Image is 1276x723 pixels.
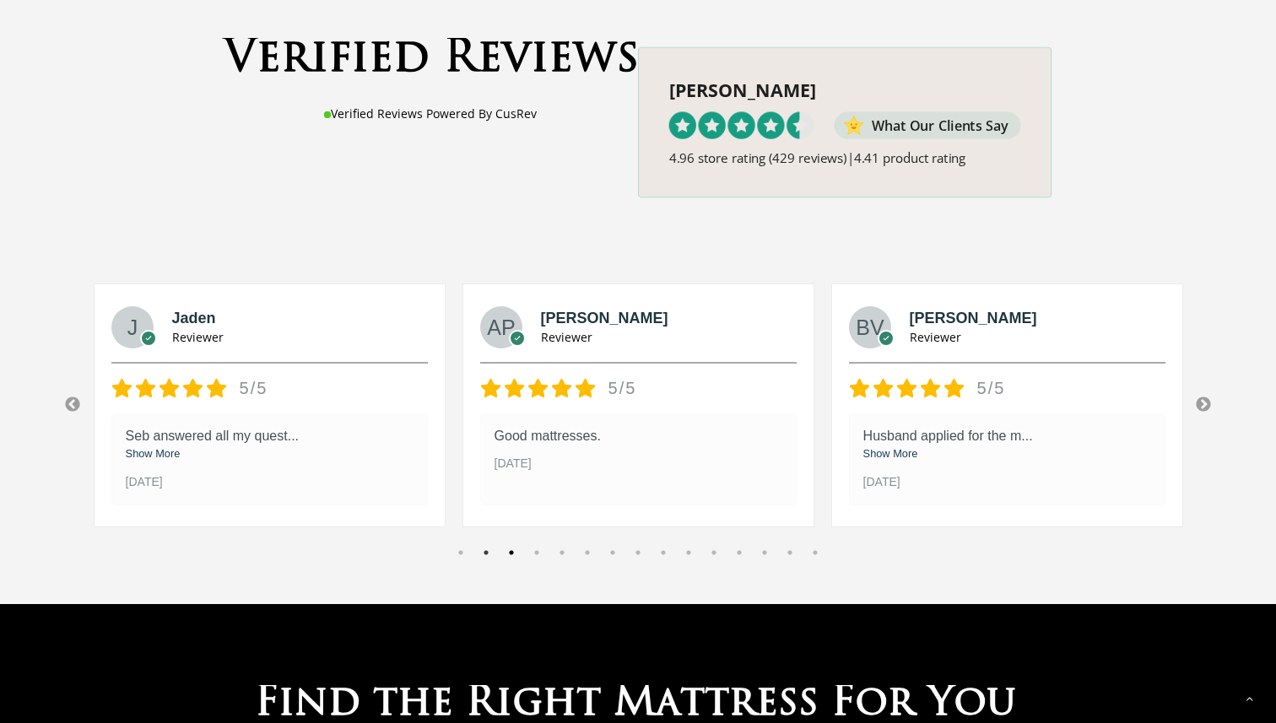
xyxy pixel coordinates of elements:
img: Barbara V. [849,306,891,348]
div: [PERSON_NAME] [541,308,668,329]
button: 13 of 5 [756,544,773,561]
div: Husband applied for the m [863,428,1151,464]
span: R [444,38,478,83]
button: 6 of 5 [579,544,596,561]
div: [DATE] [126,473,414,491]
div: Reviewer [541,329,668,346]
div: [PERSON_NAME] [910,308,1037,329]
div: Jaden [172,308,224,329]
span: i [531,38,549,83]
span: v [502,38,531,83]
div: Rated 5 out of 5 [111,378,227,399]
button: Previous [64,397,81,413]
button: 5 of 5 [554,544,570,561]
span: d [393,38,430,83]
span: r [281,38,311,83]
span: e [478,38,502,83]
div: Rated 5 out of 5 [480,378,596,399]
span: e [257,38,281,83]
span: ... [863,429,1033,461]
button: 2 of 5 [478,544,495,561]
button: 9 of 5 [655,544,672,561]
button: 15 of 5 [807,544,824,561]
span: e [549,38,573,83]
span: e [369,38,393,83]
a: Back to top [1237,687,1262,711]
button: 12 of 5 [731,544,748,561]
p: Good mattresses. [495,428,782,445]
img: Jaden [111,306,154,348]
button: Next [1195,397,1212,413]
div: [DATE] [495,455,782,472]
button: 7 of 5 [604,544,621,561]
span: i [311,38,328,83]
button: 1 of 5 [452,544,469,561]
span: s [616,38,639,83]
span: w [573,38,616,83]
button: 11 of 5 [706,544,722,561]
button: 8 of 5 [630,544,646,561]
span: i [351,38,369,83]
div: Reviewer [172,329,224,346]
img: Amina Park [480,306,522,348]
div: Rated 5 out of 5 [849,378,965,399]
span: ... [126,429,299,461]
a: Show More [126,447,181,460]
div: Reviewer [910,329,1037,346]
div: 5/5 [240,380,268,397]
button: 14 of 5 [781,544,798,561]
span: f [328,38,351,83]
div: [DATE] [863,473,1151,491]
div: Seb answered all my quest [126,428,414,464]
button: 4 of 5 [528,544,545,561]
div: Verified Reviews Powered By CusRev [224,103,638,125]
a: Show More [863,447,918,460]
div: 5/5 [608,380,637,397]
div: 5/5 [977,380,1006,397]
span: V [224,38,257,83]
h1: Verified Reviews [224,38,639,83]
button: 3 of 5 [503,544,520,561]
button: 10 of 5 [680,544,697,561]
